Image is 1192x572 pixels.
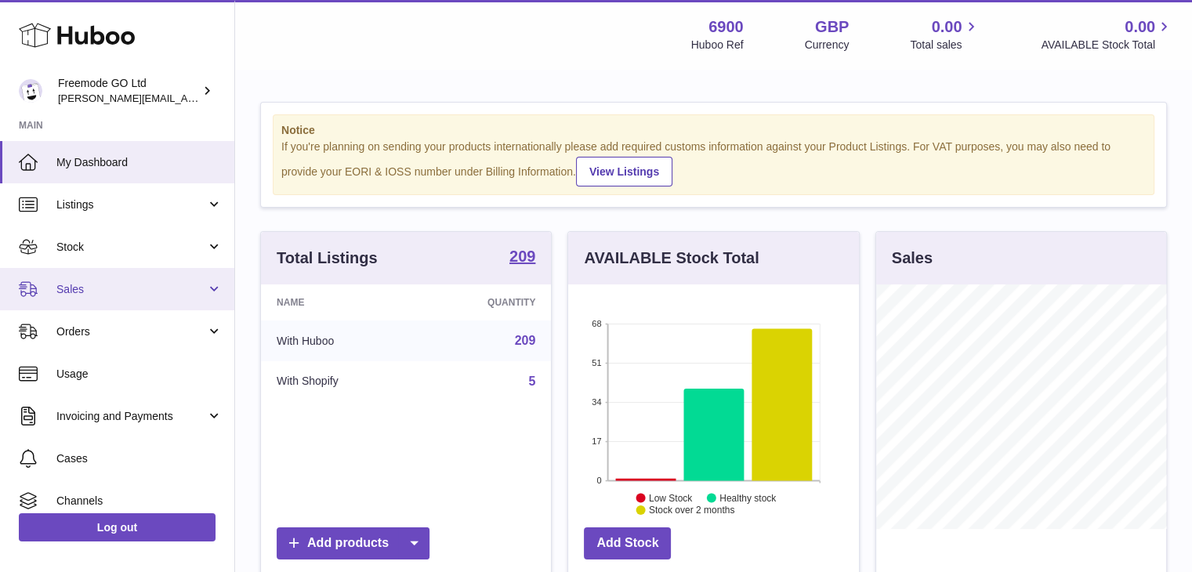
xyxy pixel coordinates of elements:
strong: GBP [815,16,849,38]
text: Stock over 2 months [649,505,734,516]
h3: AVAILABLE Stock Total [584,248,759,269]
h3: Total Listings [277,248,378,269]
text: 34 [592,397,602,407]
span: Invoicing and Payments [56,409,206,424]
a: 5 [528,375,535,388]
span: Orders [56,324,206,339]
div: Freemode GO Ltd [58,76,199,106]
text: 0 [597,476,602,485]
text: Healthy stock [719,492,777,503]
div: Huboo Ref [691,38,744,52]
strong: Notice [281,123,1146,138]
span: My Dashboard [56,155,223,170]
a: 209 [515,334,536,347]
a: Add Stock [584,527,671,559]
td: With Shopify [261,361,418,402]
span: Stock [56,240,206,255]
img: lenka.smikniarova@gioteck.com [19,79,42,103]
div: Currency [805,38,850,52]
div: If you're planning on sending your products internationally please add required customs informati... [281,139,1146,186]
strong: 209 [509,248,535,264]
span: Cases [56,451,223,466]
a: 0.00 AVAILABLE Stock Total [1041,16,1173,52]
span: 0.00 [1125,16,1155,38]
text: 17 [592,436,602,446]
span: Listings [56,197,206,212]
a: Log out [19,513,216,541]
span: [PERSON_NAME][EMAIL_ADDRESS][DOMAIN_NAME] [58,92,314,104]
a: 209 [509,248,535,267]
a: Add products [277,527,429,559]
td: With Huboo [261,320,418,361]
span: 0.00 [932,16,962,38]
span: Total sales [910,38,980,52]
span: Channels [56,494,223,509]
th: Name [261,284,418,320]
a: View Listings [576,157,672,186]
a: 0.00 Total sales [910,16,980,52]
text: 68 [592,319,602,328]
span: Usage [56,367,223,382]
span: Sales [56,282,206,297]
th: Quantity [418,284,552,320]
h3: Sales [892,248,933,269]
strong: 6900 [708,16,744,38]
text: 51 [592,358,602,367]
span: AVAILABLE Stock Total [1041,38,1173,52]
text: Low Stock [649,492,693,503]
